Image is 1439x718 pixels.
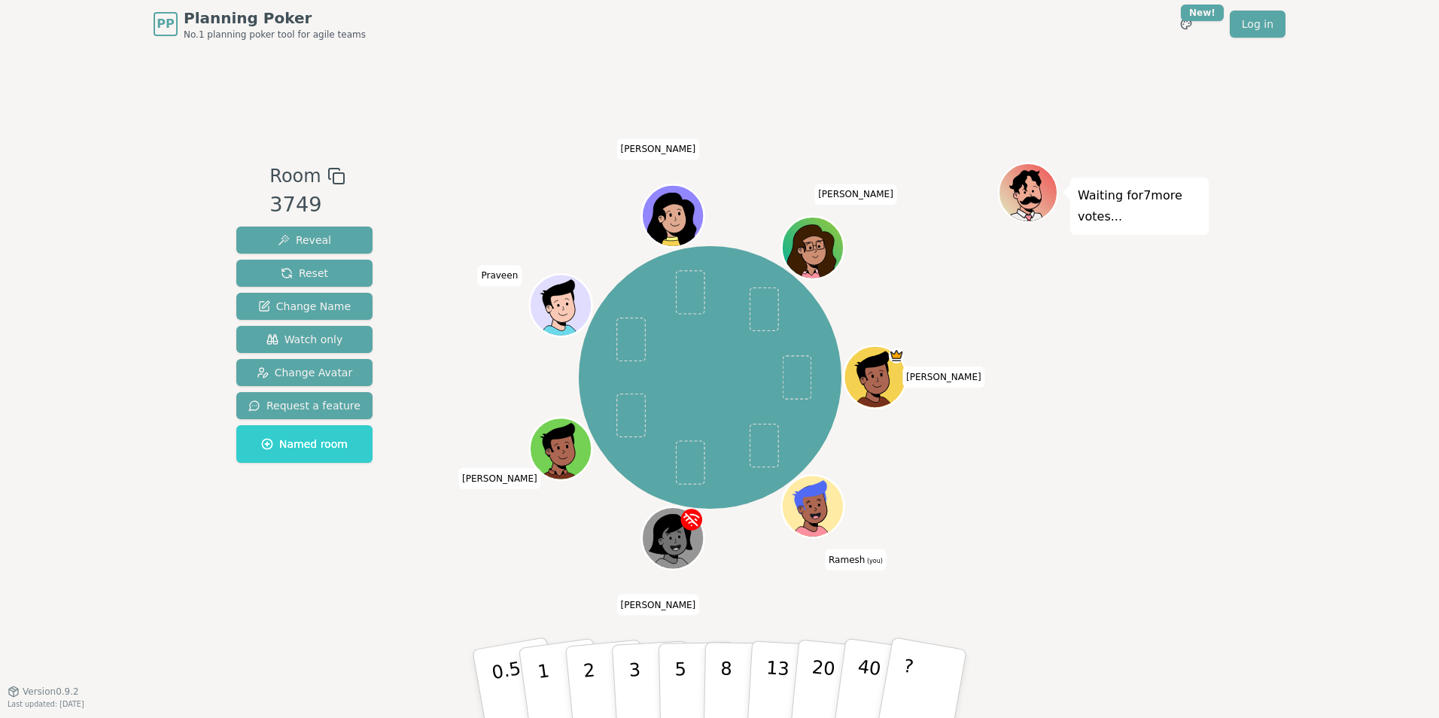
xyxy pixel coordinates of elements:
[236,260,373,287] button: Reset
[269,190,345,221] div: 3749
[266,332,343,347] span: Watch only
[8,700,84,708] span: Last updated: [DATE]
[157,15,174,33] span: PP
[1230,11,1285,38] a: Log in
[154,8,366,41] a: PPPlanning PokerNo.1 planning poker tool for agile teams
[477,266,522,287] span: Click to change your name
[814,184,897,205] span: Click to change your name
[236,425,373,463] button: Named room
[269,163,321,190] span: Room
[825,549,887,570] span: Click to change your name
[236,326,373,353] button: Watch only
[236,227,373,254] button: Reveal
[23,686,79,698] span: Version 0.9.2
[281,266,328,281] span: Reset
[1181,5,1224,21] div: New!
[236,359,373,386] button: Change Avatar
[458,468,541,489] span: Click to change your name
[184,29,366,41] span: No.1 planning poker tool for agile teams
[617,139,700,160] span: Click to change your name
[8,686,79,698] button: Version0.9.2
[236,293,373,320] button: Change Name
[258,299,351,314] span: Change Name
[1078,185,1201,227] p: Waiting for 7 more votes...
[248,398,361,413] span: Request a feature
[257,365,353,380] span: Change Avatar
[617,595,700,616] span: Click to change your name
[865,558,883,564] span: (you)
[184,8,366,29] span: Planning Poker
[278,233,331,248] span: Reveal
[261,437,348,452] span: Named room
[236,392,373,419] button: Request a feature
[889,348,905,364] span: Luis David is the host
[1173,11,1200,38] button: New!
[784,477,843,536] button: Click to change your avatar
[902,367,985,388] span: Click to change your name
